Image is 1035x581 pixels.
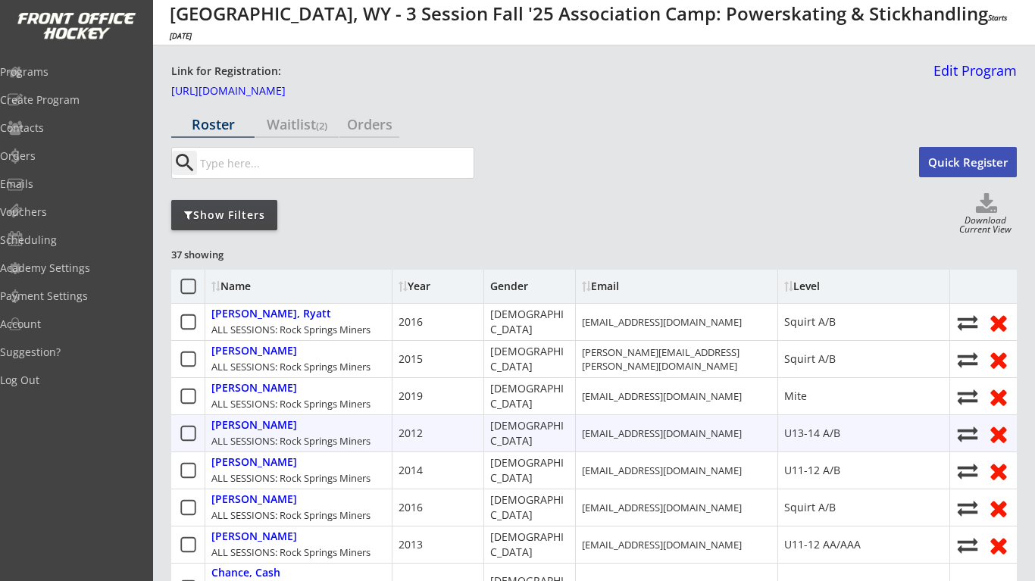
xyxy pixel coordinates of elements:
[211,419,297,432] div: [PERSON_NAME]
[956,535,979,555] button: Move player
[490,307,569,336] div: [DEMOGRAPHIC_DATA]
[316,119,327,133] font: (2)
[399,389,423,404] div: 2019
[956,423,979,444] button: Move player
[987,496,1011,520] button: Remove from roster (no refund)
[490,281,536,292] div: Gender
[211,471,371,485] div: ALL SESSIONS: Rock Springs Miners
[211,281,335,292] div: Name
[339,117,399,131] div: Orders
[399,426,423,441] div: 2012
[582,389,742,403] div: [EMAIL_ADDRESS][DOMAIN_NAME]
[490,529,569,559] div: [DEMOGRAPHIC_DATA]
[170,5,1023,41] div: [GEOGRAPHIC_DATA], WY - 3 Session Fall '25 Association Camp: Powerskating & Stickhandling
[582,281,718,292] div: Email
[784,500,836,515] div: Squirt A/B
[784,463,840,478] div: U11-12 A/B
[784,351,836,367] div: Squirt A/B
[490,381,569,411] div: [DEMOGRAPHIC_DATA]
[211,434,371,448] div: ALL SESSIONS: Rock Springs Miners
[211,397,371,411] div: ALL SESSIONS: Rock Springs Miners
[956,386,979,407] button: Move player
[197,148,474,178] input: Type here...
[582,538,742,551] div: [EMAIL_ADDRESS][DOMAIN_NAME]
[211,567,280,579] div: Chance, Cash
[211,545,371,559] div: ALL SESSIONS: Rock Springs Miners
[582,315,742,329] div: [EMAIL_ADDRESS][DOMAIN_NAME]
[171,117,255,131] div: Roster
[211,530,297,543] div: [PERSON_NAME]
[490,492,569,522] div: [DEMOGRAPHIC_DATA]
[784,281,921,292] div: Level
[399,351,423,367] div: 2015
[171,248,280,261] div: 37 showing
[490,455,569,485] div: [DEMOGRAPHIC_DATA]
[987,348,1011,371] button: Remove from roster (no refund)
[582,426,742,440] div: [EMAIL_ADDRESS][DOMAIN_NAME]
[490,418,569,448] div: [DEMOGRAPHIC_DATA]
[956,349,979,370] button: Move player
[784,426,840,441] div: U13-14 A/B
[211,493,297,506] div: [PERSON_NAME]
[987,311,1011,334] button: Remove from roster (no refund)
[956,461,979,481] button: Move player
[171,64,283,80] div: Link for Registration:
[399,537,423,552] div: 2013
[399,281,477,292] div: Year
[784,314,836,330] div: Squirt A/B
[927,64,1017,90] a: Edit Program
[211,308,331,320] div: [PERSON_NAME], Ryatt
[954,216,1017,236] div: Download Current View
[987,422,1011,445] button: Remove from roster (no refund)
[211,508,371,522] div: ALL SESSIONS: Rock Springs Miners
[211,456,297,469] div: [PERSON_NAME]
[211,323,371,336] div: ALL SESSIONS: Rock Springs Miners
[399,500,423,515] div: 2016
[211,345,297,358] div: [PERSON_NAME]
[987,533,1011,557] button: Remove from roster (no refund)
[987,459,1011,483] button: Remove from roster (no refund)
[172,151,197,175] button: search
[987,385,1011,408] button: Remove from roster (no refund)
[399,314,423,330] div: 2016
[171,208,277,223] div: Show Filters
[211,360,371,373] div: ALL SESSIONS: Rock Springs Miners
[399,463,423,478] div: 2014
[490,344,569,373] div: [DEMOGRAPHIC_DATA]
[784,537,861,552] div: U11-12 AA/AAA
[956,312,979,333] button: Move player
[255,117,339,131] div: Waitlist
[171,86,323,102] a: [URL][DOMAIN_NAME]
[784,389,807,404] div: Mite
[582,345,771,373] div: [PERSON_NAME][EMAIL_ADDRESS][PERSON_NAME][DOMAIN_NAME]
[582,501,742,514] div: [EMAIL_ADDRESS][DOMAIN_NAME]
[211,382,297,395] div: [PERSON_NAME]
[582,464,742,477] div: [EMAIL_ADDRESS][DOMAIN_NAME]
[17,12,136,40] img: FOH%20White%20Logo%20Transparent.png
[956,193,1017,216] button: Click to download full roster. Your browser settings may try to block it, check your security set...
[956,498,979,518] button: Move player
[919,147,1017,177] button: Quick Register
